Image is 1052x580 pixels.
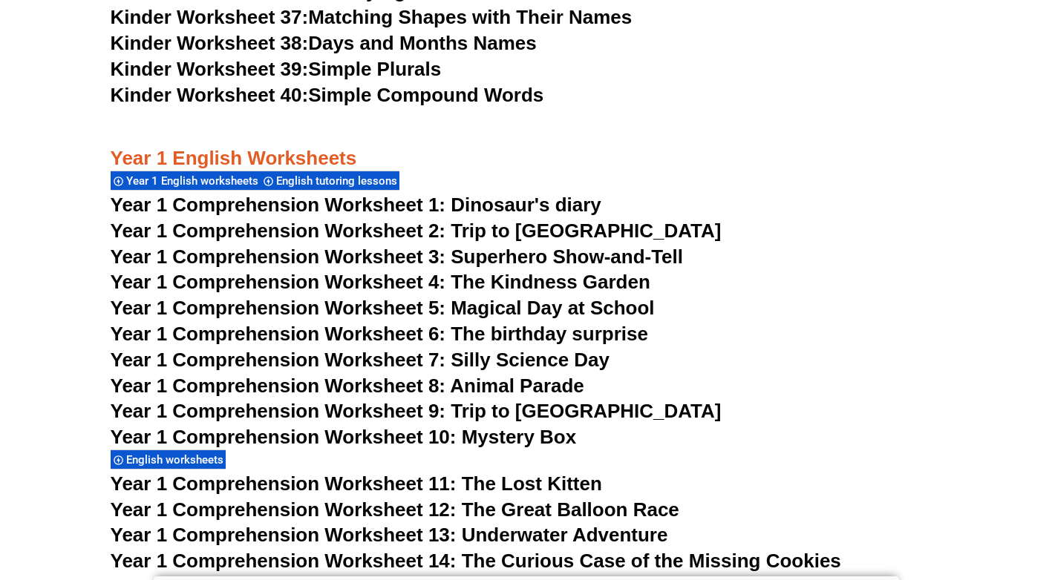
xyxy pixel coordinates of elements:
a: Year 1 Comprehension Worksheet 12: The Great Balloon Race [111,498,679,521]
div: English tutoring lessons [261,171,399,191]
div: English worksheets [111,449,226,469]
h3: Year 1 English Worksheets [111,146,942,171]
span: Kinder Worksheet 40: [111,84,309,106]
a: Year 1 Comprehension Worksheet 4: The Kindness Garden [111,271,650,293]
div: Year 1 English worksheets [111,171,261,191]
a: Year 1 Comprehension Worksheet 13: Underwater Adventure [111,524,668,546]
a: Year 1 Comprehension Worksheet 14: The Curious Case of the Missing Cookies [111,550,841,572]
a: Year 1 Comprehension Worksheet 7: Silly Science Day [111,349,610,371]
a: Kinder Worksheet 40:Simple Compound Words [111,84,544,106]
a: Year 1 Comprehension Worksheet 9: Trip to [GEOGRAPHIC_DATA] [111,400,722,422]
span: English worksheets [126,453,228,467]
a: Year 1 Comprehension Worksheet 8: Animal Parade [111,375,584,397]
a: Kinder Worksheet 38:Days and Months Names [111,32,537,54]
span: English tutoring lessons [276,174,402,188]
a: Year 1 Comprehension Worksheet 2: Trip to [GEOGRAPHIC_DATA] [111,220,722,242]
a: Year 1 Comprehension Worksheet 3: Superhero Show-and-Tell [111,245,684,268]
span: Kinder Worksheet 37: [111,6,309,28]
iframe: Chat Widget [805,412,1052,580]
a: Year 1 Comprehension Worksheet 1: Dinosaur's diary [111,194,601,216]
span: Kinder Worksheet 38: [111,32,309,54]
a: Kinder Worksheet 37:Matching Shapes with Their Names [111,6,633,28]
a: Year 1 Comprehension Worksheet 6: The birthday surprise [111,323,648,345]
a: Year 1 Comprehension Worksheet 5: Magical Day at School [111,297,655,319]
span: Kinder Worksheet 39: [111,58,309,80]
span: Year 1 English worksheets [126,174,263,188]
a: Year 1 Comprehension Worksheet 10: Mystery Box [111,426,577,448]
a: Kinder Worksheet 39:Simple Plurals [111,58,442,80]
a: Year 1 Comprehension Worksheet 11: The Lost Kitten [111,472,602,495]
